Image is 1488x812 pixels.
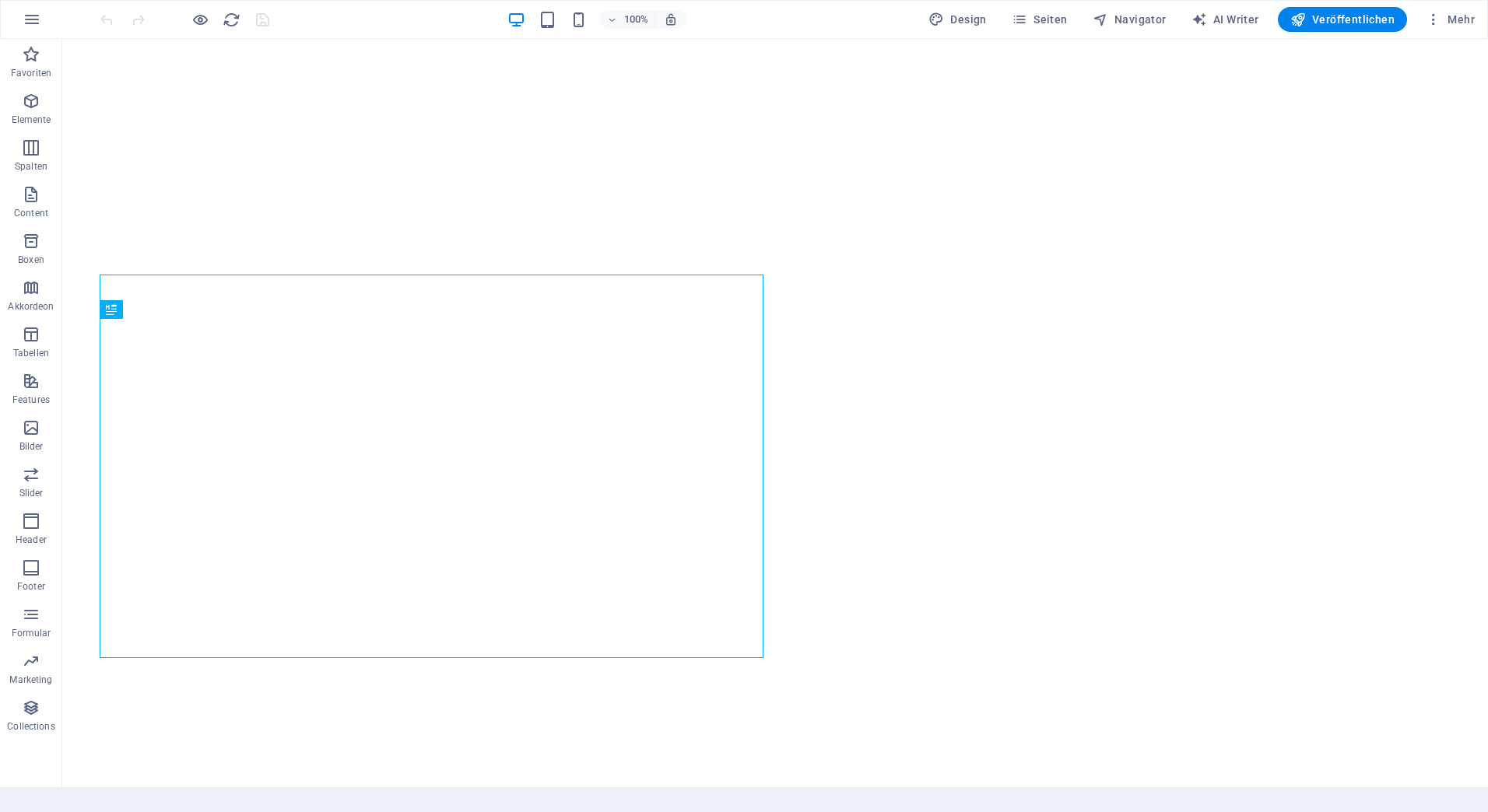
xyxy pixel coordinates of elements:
span: Navigator [1093,12,1167,27]
i: Seite neu laden [223,11,240,29]
span: Veröffentlichen [1290,12,1395,27]
button: AI Writer [1185,7,1265,32]
button: Navigator [1086,7,1173,32]
button: Klicke hier, um den Vorschau-Modus zu verlassen [191,10,209,29]
p: Tabellen [13,347,49,359]
span: Seiten [1012,12,1068,27]
button: Seiten [1005,7,1074,32]
button: Design [922,7,993,32]
span: AI Writer [1191,12,1259,27]
p: Footer [17,580,45,593]
p: Collections [7,720,54,733]
p: Boxen [18,254,44,266]
p: Content [14,207,48,219]
p: Bilder [19,440,44,453]
p: Header [16,534,47,546]
p: Favoriten [11,67,51,79]
p: Features [12,394,50,406]
i: Bei Größenänderung Zoomstufe automatisch an das gewählte Gerät anpassen. [664,12,678,26]
button: 100% [600,10,655,29]
p: Spalten [15,160,47,173]
button: Mehr [1420,7,1481,32]
h6: 100% [623,10,648,29]
p: Akkordeon [8,300,54,313]
p: Marketing [9,674,52,686]
p: Slider [19,487,44,499]
div: Design (Strg+Alt+Y) [922,7,993,32]
button: Veröffentlichen [1278,7,1407,32]
p: Formular [12,627,51,639]
span: Mehr [1426,12,1475,27]
button: reload [222,10,240,29]
span: Design [928,12,987,27]
p: Elemente [12,114,51,126]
